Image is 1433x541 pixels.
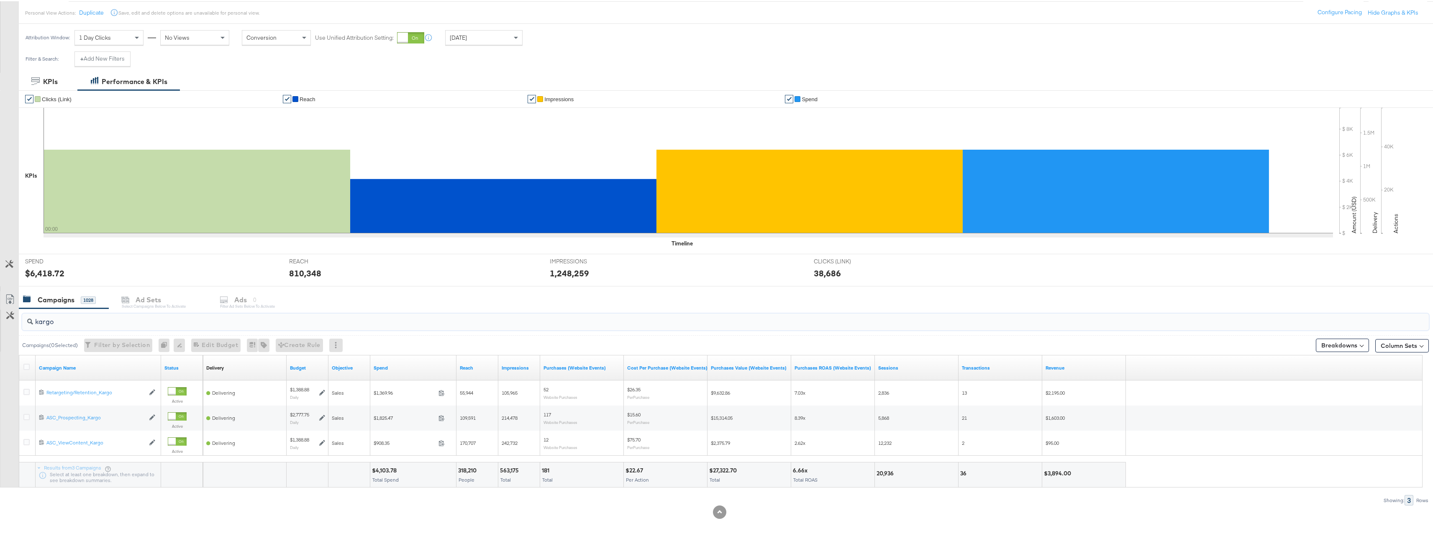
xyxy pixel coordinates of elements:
[502,439,518,445] span: 242,732
[332,388,344,395] span: Sales
[290,419,299,424] sub: Daily
[290,393,299,398] sub: Daily
[627,410,641,416] span: $15.60
[543,444,577,449] sub: Website Purchases
[374,363,453,370] a: The total amount spent to date.
[528,94,536,102] a: ✔
[1416,496,1429,502] div: Rows
[25,266,64,278] div: $6,418.72
[79,33,111,40] span: 1 Day Clicks
[795,363,872,370] a: The total value of the purchase actions divided by spend tracked by your Custom Audience pixel on...
[102,76,167,85] div: Performance & KPIs
[543,410,551,416] span: 117
[626,475,649,482] span: Per Action
[1350,195,1358,232] text: Amount (USD)
[544,95,574,101] span: Impressions
[502,363,537,370] a: The number of times your ad was served. On mobile apps an ad is counted as served the first time ...
[878,388,889,395] span: 2,836
[878,413,889,420] span: 5,868
[80,54,84,61] strong: +
[168,447,187,453] label: Active
[374,439,435,445] span: $908.35
[25,55,59,61] div: Filter & Search:
[1046,363,1123,370] a: Transaction Revenue - The total sale revenue (excluding shipping and tax) of the transaction
[290,385,309,392] div: $1,388.88
[290,363,325,370] a: The maximum amount you're willing to spend on your ads, on average each day or over the lifetime ...
[46,413,145,420] div: ASC_Prospecting_Kargo
[1044,468,1074,476] div: $3,894.00
[374,388,435,395] span: $1,369.96
[450,33,467,40] span: [DATE]
[1383,496,1405,502] div: Showing:
[502,388,518,395] span: 105,965
[206,363,224,370] div: Delivery
[165,33,190,40] span: No Views
[711,413,733,420] span: $15,314.05
[212,439,235,445] span: Delivering
[290,435,309,442] div: $1,388.88
[627,419,649,424] sub: Per Purchase
[793,475,818,482] span: Total ROAS
[710,475,720,482] span: Total
[962,413,967,420] span: 21
[962,388,967,395] span: 13
[118,8,259,15] div: Save, edit and delete options are unavailable for personal view.
[1046,413,1065,420] span: $1,603.00
[814,266,841,278] div: 38,686
[290,444,299,449] sub: Daily
[627,444,649,449] sub: Per Purchase
[543,419,577,424] sub: Website Purchases
[332,413,344,420] span: Sales
[25,256,88,264] span: SPEND
[785,94,793,102] a: ✔
[168,422,187,428] label: Active
[25,94,33,102] a: ✔
[795,388,805,395] span: 7.03x
[1375,338,1429,351] button: Column Sets
[246,33,277,40] span: Conversion
[627,393,649,398] sub: Per Purchase
[460,363,495,370] a: The number of people your ad was served to.
[672,238,693,246] div: Timeline
[793,465,810,473] div: 6.66x
[1312,4,1368,19] button: Configure Pacing
[212,413,235,420] span: Delivering
[625,465,646,473] div: $22.67
[1368,8,1418,15] button: Hide Graphs & KPIs
[458,465,479,473] div: 318,210
[289,256,352,264] span: REACH
[795,413,805,420] span: 8.39x
[43,76,58,85] div: KPIs
[711,363,788,370] a: The total value of the purchase actions tracked by your Custom Audience pixel on your website aft...
[289,266,321,278] div: 810,348
[300,95,315,101] span: Reach
[372,475,399,482] span: Total Spend
[25,8,76,15] div: Personal View Actions:
[46,388,145,395] a: Retargeting/Retention_Kargo
[1316,337,1369,351] button: Breakdowns
[332,363,367,370] a: Your campaign's objective.
[46,438,145,445] div: ASC_ViewContent_Kargo
[22,340,78,348] div: Campaigns ( 0 Selected)
[1046,439,1059,445] span: $95.00
[1046,388,1065,395] span: $2,195.00
[543,363,620,370] a: The number of times a purchase was made tracked by your Custom Audience pixel on your website aft...
[550,266,589,278] div: 1,248,259
[81,295,96,303] div: 1028
[42,95,72,101] span: Clicks (Link)
[795,439,805,445] span: 2.62x
[878,439,892,445] span: 12,232
[33,309,1295,325] input: Search Campaigns by Name, ID or Objective
[315,33,394,41] label: Use Unified Attribution Setting:
[709,465,739,473] div: $27,322.70
[627,385,641,391] span: $26.35
[814,256,877,264] span: CLICKS (LINK)
[159,337,174,351] div: 0
[25,171,37,179] div: KPIs
[38,294,74,304] div: Campaigns
[1371,211,1379,232] text: Delivery
[164,363,200,370] a: Shows the current state of your Ad Campaign.
[550,256,613,264] span: IMPRESSIONS
[500,465,521,473] div: 563,175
